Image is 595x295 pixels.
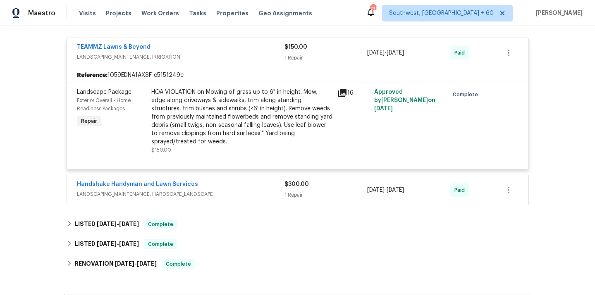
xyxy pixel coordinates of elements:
span: Tasks [189,10,206,16]
span: [DATE] [97,221,117,227]
span: [PERSON_NAME] [533,9,583,17]
span: [DATE] [387,50,404,56]
span: [DATE] [115,261,134,266]
span: [DATE] [387,187,404,193]
span: Properties [216,9,249,17]
span: Maestro [28,9,55,17]
span: $150.00 [151,147,171,152]
div: HOA VIOLATION on Mowing of grass up to 6" in height. Mow, edge along driveways & sidewalks, trim ... [151,88,332,146]
span: - [97,241,139,247]
div: 1059EDNA1AXSF-c515f249c [67,68,528,83]
span: Projects [106,9,131,17]
a: Handshake Handyman and Lawn Services [77,181,198,187]
span: Work Orders [141,9,179,17]
span: [DATE] [374,106,393,112]
a: TEAMMZ Lawns & Beyond [77,44,151,50]
span: $150.00 [284,44,307,50]
span: [DATE] [119,221,139,227]
span: Repair [78,117,100,125]
span: - [367,49,404,57]
span: LANDSCAPING_MAINTENANCE, HARDSCAPE_LANDSCAPE [77,190,284,198]
span: Landscape Package [77,89,131,95]
span: Exterior Overall - Home Readiness Packages [77,98,131,111]
span: Paid [454,49,468,57]
span: [DATE] [367,187,385,193]
span: Southwest, [GEOGRAPHIC_DATA] + 60 [389,9,494,17]
span: Complete [145,240,177,248]
div: 736 [370,5,376,13]
div: 1 Repair [284,191,368,199]
span: [DATE] [367,50,385,56]
span: Paid [454,186,468,194]
span: $300.00 [284,181,309,187]
h6: LISTED [75,239,139,249]
h6: RENOVATION [75,259,157,269]
span: Complete [453,90,481,99]
span: [DATE] [119,241,139,247]
div: 16 [337,88,370,98]
span: Geo Assignments [258,9,312,17]
div: 1 Repair [284,54,368,62]
b: Reference: [77,71,108,79]
span: LANDSCAPING_MAINTENANCE, IRRIGATION [77,53,284,61]
span: Approved by [PERSON_NAME] on [374,89,435,112]
span: Complete [162,260,194,268]
div: LISTED [DATE]-[DATE]Complete [64,234,531,254]
span: - [367,186,404,194]
span: [DATE] [97,241,117,247]
span: [DATE] [137,261,157,266]
span: Visits [79,9,96,17]
div: LISTED [DATE]-[DATE]Complete [64,214,531,234]
span: Complete [145,220,177,228]
span: - [97,221,139,227]
span: - [115,261,157,266]
h6: LISTED [75,219,139,229]
div: RENOVATION [DATE]-[DATE]Complete [64,254,531,274]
